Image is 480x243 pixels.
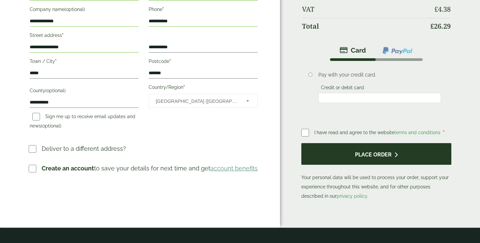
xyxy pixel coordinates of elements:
[41,123,61,128] span: (optional)
[434,5,451,14] bdi: 4.38
[156,94,237,108] span: United Kingdom (UK)
[183,85,185,90] abbr: required
[42,164,258,173] p: to save your details for next time and get
[430,22,434,31] span: £
[149,57,258,68] label: Postcode
[301,143,451,201] p: Your personal data will be used to process your order, support your experience throughout this we...
[314,130,442,135] span: I have read and agree to the website
[337,193,367,199] a: privacy policy
[55,59,57,64] abbr: required
[210,165,258,172] a: account benefits
[443,130,445,135] abbr: required
[169,59,171,64] abbr: required
[30,57,139,68] label: Town / City
[318,85,367,92] label: Credit or debit card
[32,113,40,121] input: Sign me up to receive email updates and news(optional)
[430,22,451,31] bdi: 26.29
[30,31,139,42] label: Street address
[394,130,440,135] a: terms and conditions
[382,46,413,55] img: ppcp-gateway.png
[434,5,438,14] span: £
[149,83,258,94] label: Country/Region
[318,71,441,79] p: Pay with your credit card.
[30,86,139,97] label: County
[320,95,439,101] iframe: Secure card payment input frame
[30,114,135,130] label: Sign me up to receive email updates and news
[42,144,126,153] p: Deliver to a different address?
[62,33,64,38] abbr: required
[301,143,451,165] button: Place order
[149,94,258,108] span: Country/Region
[340,46,366,54] img: stripe.png
[302,18,426,34] th: Total
[42,165,94,172] strong: Create an account
[65,7,85,12] span: (optional)
[149,5,258,16] label: Phone
[45,88,66,93] span: (optional)
[30,5,139,16] label: Company name
[302,1,426,17] th: VAT
[162,7,164,12] abbr: required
